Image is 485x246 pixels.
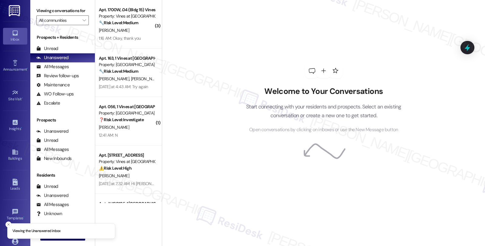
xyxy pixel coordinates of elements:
[99,125,129,130] span: [PERSON_NAME]
[36,155,72,162] div: New Inbounds
[36,100,60,106] div: Escalate
[99,132,118,138] div: 12:41 AM: N
[36,183,58,190] div: Unread
[237,102,410,120] p: Start connecting with your residents and prospects. Select an existing conversation or create a n...
[36,82,70,88] div: Maintenance
[131,76,161,81] span: [PERSON_NAME]
[36,137,58,144] div: Unread
[99,35,141,41] div: 1:16 AM: Okay, thank you
[99,13,155,19] div: Property: Vines at [GEOGRAPHIC_DATA]
[21,126,22,130] span: •
[99,20,138,25] strong: 🔧 Risk Level: Medium
[3,88,27,104] a: Site Visit •
[99,68,138,74] strong: 🔧 Risk Level: Medium
[36,192,69,199] div: Unanswered
[36,201,69,208] div: All Messages
[36,6,89,15] label: Viewing conversations for
[99,62,155,68] div: Property: [GEOGRAPHIC_DATA]
[99,76,131,81] span: [PERSON_NAME]
[12,228,61,234] p: Viewing the Unanswered inbox
[99,7,155,13] div: Apt. 1700W, .04 (Bldg 15) Vines at [GEOGRAPHIC_DATA]
[5,221,12,228] button: Close toast
[30,172,95,178] div: Residents
[3,147,27,163] a: Buildings
[36,64,69,70] div: All Messages
[36,55,69,61] div: Unanswered
[3,117,27,134] a: Insights •
[99,152,155,158] div: Apt. [STREET_ADDRESS]
[27,66,28,71] span: •
[99,84,148,89] div: [DATE] at 4:43 AM: Try again
[237,87,410,96] h2: Welcome to Your Conversations
[3,28,27,44] a: Inbox
[9,5,21,16] img: ResiDesk Logo
[36,146,69,153] div: All Messages
[249,126,398,134] span: Open conversations by clicking on inboxes or use the New Message button
[99,117,144,122] strong: ❓ Risk Level: Investigate
[23,215,24,219] span: •
[36,128,69,135] div: Unanswered
[99,173,129,178] span: [PERSON_NAME]
[99,165,132,171] strong: ⚠️ Risk Level: High
[36,91,74,97] div: WO Follow-ups
[99,55,155,62] div: Apt. 163, 1 Vines at [GEOGRAPHIC_DATA]
[99,201,155,207] div: Apt. AL120105, 1 [GEOGRAPHIC_DATA]
[82,18,86,23] i: 
[99,104,155,110] div: Apt. 056, 1 Vines at [GEOGRAPHIC_DATA]
[36,73,79,79] div: Review follow-ups
[99,158,155,165] div: Property: Vines at [GEOGRAPHIC_DATA]
[22,96,23,100] span: •
[36,45,58,52] div: Unread
[30,34,95,41] div: Prospects + Residents
[30,117,95,123] div: Prospects
[39,15,79,25] input: All communities
[99,110,155,116] div: Property: [GEOGRAPHIC_DATA]
[99,28,129,33] span: [PERSON_NAME]
[36,211,62,217] div: Unknown
[3,177,27,193] a: Leads
[3,207,27,223] a: Templates •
